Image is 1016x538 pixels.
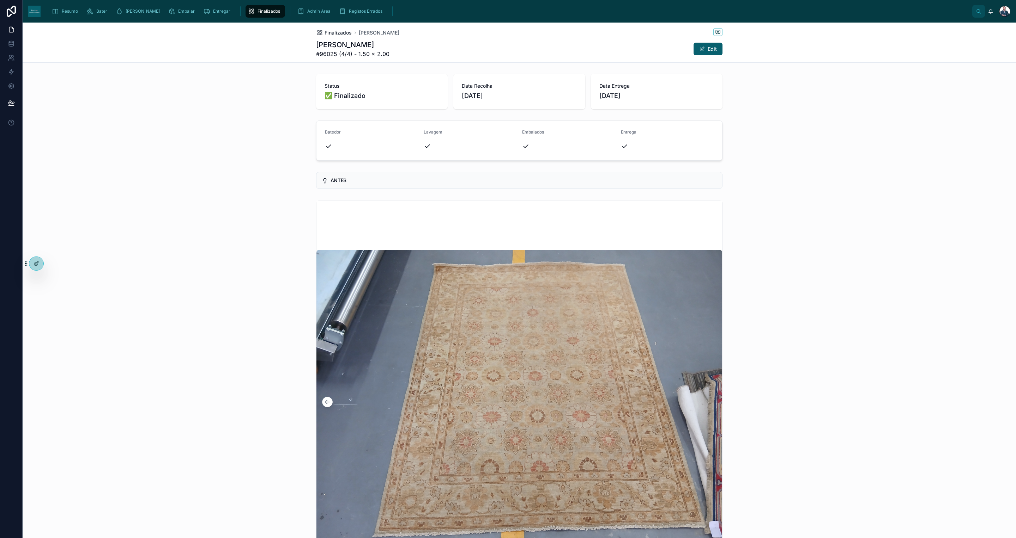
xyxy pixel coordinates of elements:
span: #96025 (4/4) - 1.50 x 2.00 [316,50,389,58]
span: Admin Area [307,8,331,14]
span: Data Entrega [599,82,714,89]
span: [PERSON_NAME] [126,8,160,14]
span: Finalizados [325,29,352,36]
a: Embalar [166,5,200,18]
span: Data Recolha [462,82,576,89]
span: ✅ Finalizado [325,91,439,101]
span: Embalar [178,8,195,14]
a: Bater [84,5,112,18]
button: Edit [694,43,722,55]
a: Entregar [201,5,235,18]
img: App logo [28,6,41,17]
span: Registos Errados [349,8,382,14]
h1: [PERSON_NAME] [316,40,389,50]
span: Entrega [621,129,636,135]
span: Bater [96,8,107,14]
div: scrollable content [46,4,972,19]
a: [PERSON_NAME] [114,5,165,18]
span: Entregar [213,8,230,14]
span: Embalados [522,129,544,135]
h5: ANTES [331,178,716,183]
span: Finalizados [258,8,280,14]
a: [PERSON_NAME] [359,29,399,36]
a: Finalizados [316,29,352,36]
a: Finalizados [246,5,285,18]
span: [DATE] [462,91,576,101]
span: Resumo [62,8,78,14]
span: Status [325,82,439,89]
span: Batedor [325,129,341,135]
span: [DATE] [599,91,714,101]
span: Lavagem [424,129,442,135]
a: Admin Area [295,5,335,18]
a: Resumo [50,5,83,18]
a: Registos Errados [337,5,387,18]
